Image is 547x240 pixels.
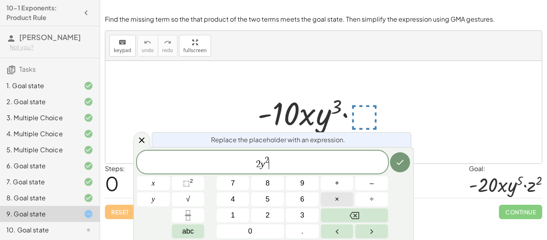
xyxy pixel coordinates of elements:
[335,178,339,189] span: +
[105,15,542,24] p: Find the missing term so the that product of the two terms meets the goal state. Then simplify th...
[137,35,158,56] button: undoundo
[390,152,410,172] button: Done
[84,145,93,155] i: Task finished and correct.
[321,224,354,238] button: Left arrow
[6,113,71,123] div: 3. Multiple Choice
[6,209,71,219] div: 9. Goal state
[370,194,374,205] span: ÷
[6,193,71,203] div: 8. Goal state
[158,35,177,56] button: redoredo
[469,164,542,173] div: Goal:
[355,224,388,238] button: Right arrow
[152,194,155,205] span: y
[84,161,93,171] i: Task finished and correct.
[251,192,284,206] button: 5
[217,192,249,206] button: 4
[265,156,269,165] span: 2
[162,48,173,53] span: redo
[6,145,71,155] div: 5. Multiple Choice
[251,176,284,190] button: 8
[182,226,194,237] span: abc
[321,192,354,206] button: Times
[84,97,93,107] i: Task finished and correct.
[231,210,235,221] span: 1
[286,192,319,206] button: 6
[172,224,205,238] button: Alphabet
[84,177,93,187] i: Task finished and correct.
[251,208,284,222] button: 2
[211,135,345,145] span: Replace the placeholder with an expression.
[265,194,269,205] span: 5
[84,193,93,203] i: Task finished and correct.
[300,178,304,189] span: 9
[300,194,304,205] span: 6
[256,159,261,169] span: 2
[286,224,319,238] button: .
[300,210,304,221] span: 3
[217,176,249,190] button: 7
[183,179,190,187] span: ⬚
[19,65,36,73] span: Tasks
[217,224,284,238] button: 0
[109,35,136,56] button: keyboardkeypad
[261,159,265,169] var: y
[6,81,71,91] div: 1. Goal state
[217,208,249,222] button: 1
[105,164,125,173] label: Steps:
[286,176,319,190] button: 9
[6,161,71,171] div: 6. Goal state
[172,208,205,222] button: Fraction
[179,35,211,56] button: fullscreen
[6,3,79,22] h4: 10-1 Exponents: Product Rule
[105,171,119,196] span: 0
[301,226,303,237] span: .
[265,210,269,221] span: 2
[355,176,388,190] button: Minus
[142,48,154,53] span: undo
[335,194,339,205] span: ×
[164,38,171,47] i: redo
[321,176,354,190] button: Plus
[183,48,207,53] span: fullscreen
[84,81,93,91] i: Task finished and correct.
[137,176,170,190] button: x
[84,113,93,123] i: Task finished and correct.
[119,38,126,47] i: keyboard
[231,178,235,189] span: 7
[84,129,93,139] i: Task finished and correct.
[186,194,190,205] span: √
[6,129,71,139] div: 4. Multiple Choice
[152,178,155,189] span: x
[172,192,205,206] button: Square root
[370,178,374,189] span: –
[265,178,269,189] span: 8
[19,32,81,42] span: [PERSON_NAME]
[248,226,252,237] span: 0
[355,192,388,206] button: Divide
[6,177,71,187] div: 7. Goal state
[172,176,205,190] button: Squared
[321,208,388,222] button: Backspace
[190,178,193,184] sup: 2
[10,43,93,51] div: Not you?
[6,225,71,235] div: 10. Goal state
[84,225,93,235] i: Task not started.
[6,97,71,107] div: 2. Goal state
[84,209,93,219] i: Task started.
[286,208,319,222] button: 3
[114,48,131,53] span: keypad
[137,192,170,206] button: y
[144,38,151,47] i: undo
[231,194,235,205] span: 4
